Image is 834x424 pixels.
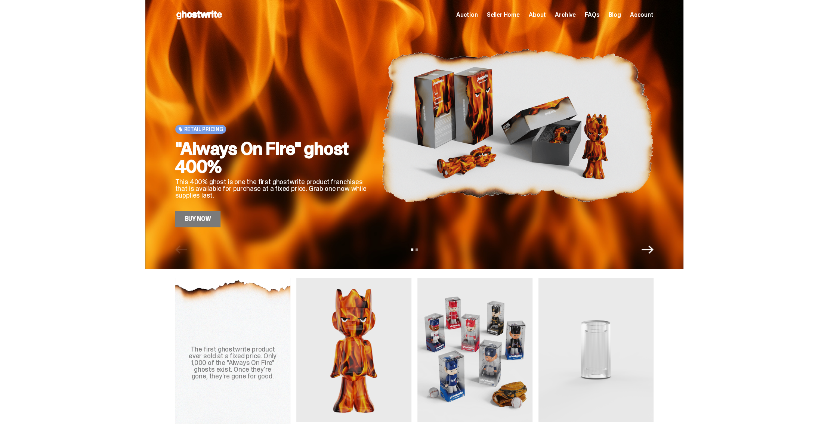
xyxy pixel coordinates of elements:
a: Buy Now [175,211,221,227]
img: "Always On Fire" ghost 400% [382,23,654,227]
div: The first ghostwrite product ever sold at a fixed price. Only 1,000 of the "Always On Fire" ghost... [184,346,281,380]
img: Always On Fire [296,278,411,422]
button: View slide 1 [411,248,413,251]
img: Display Case for 100% ghosts [538,278,654,422]
a: Account [630,12,654,18]
span: Retail Pricing [184,126,223,132]
a: Blog [608,12,621,18]
a: FAQs [585,12,599,18]
p: This 400% ghost is one the first ghostwrite product franchises that is available for purchase at ... [175,179,370,199]
a: Seller Home [487,12,520,18]
h2: "Always On Fire" ghost 400% [175,140,370,176]
img: Game Face (2025) [417,278,532,422]
a: About [529,12,546,18]
button: Next [642,244,654,256]
button: View slide 2 [416,248,418,251]
a: Archive [555,12,576,18]
a: Auction [456,12,478,18]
